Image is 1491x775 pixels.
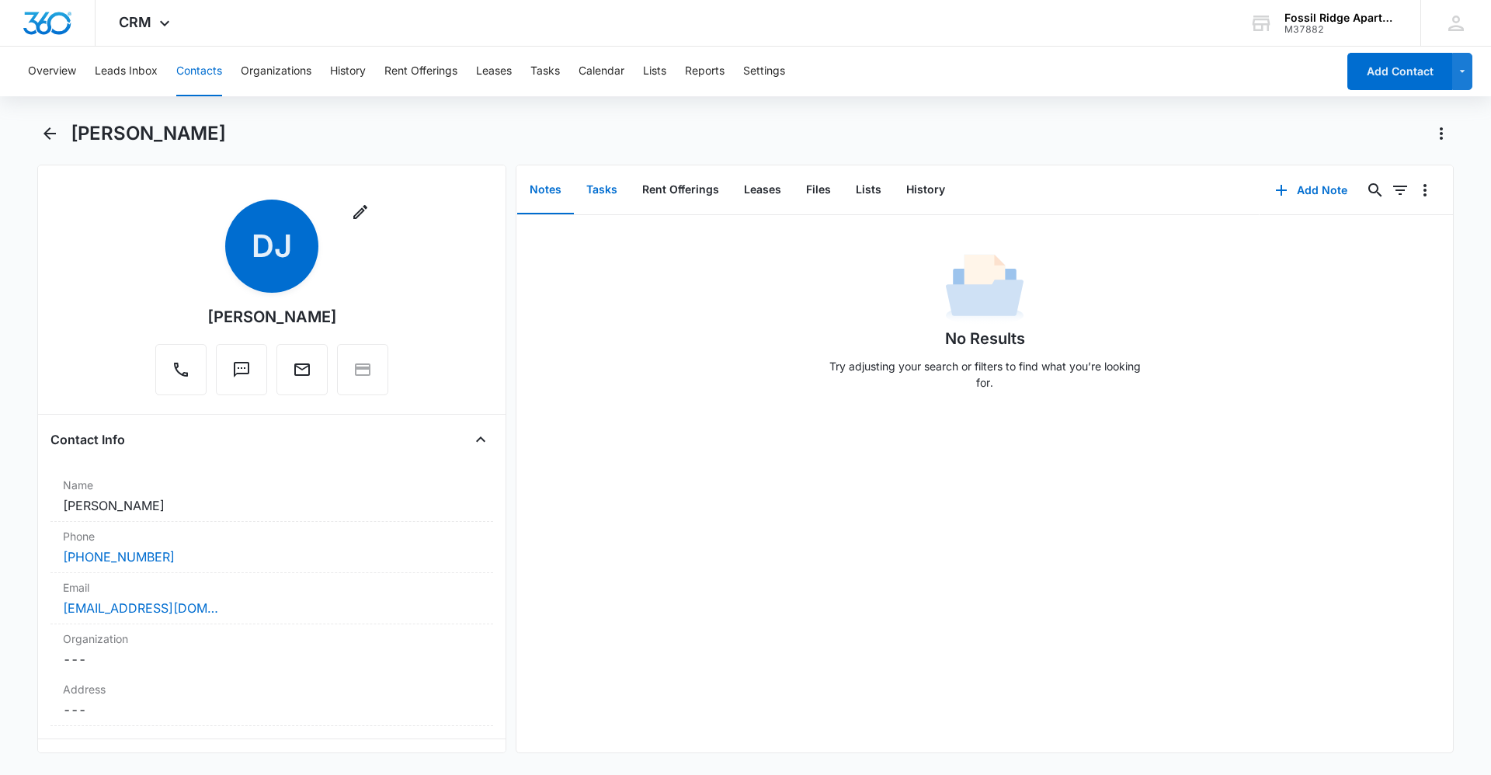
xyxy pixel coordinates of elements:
button: Tasks [530,47,560,96]
label: Email [63,579,481,596]
h4: Contact Info [50,430,125,449]
dd: --- [63,700,481,719]
button: Add Note [1260,172,1363,209]
button: Settings [743,47,785,96]
button: Files [794,166,843,214]
label: Address [63,681,481,697]
h1: No Results [945,327,1025,350]
div: Email[EMAIL_ADDRESS][DOMAIN_NAME] [50,573,493,624]
button: Text [216,344,267,395]
button: Overflow Menu [1413,178,1437,203]
span: CRM [119,14,151,30]
div: Name[PERSON_NAME] [50,471,493,522]
button: Contacts [176,47,222,96]
button: Email [276,344,328,395]
button: History [330,47,366,96]
button: Call [155,344,207,395]
button: Notes [517,166,574,214]
button: Tasks [574,166,630,214]
button: Overview [28,47,76,96]
button: Leases [732,166,794,214]
button: Close [468,427,493,452]
label: Phone [63,528,481,544]
div: account name [1284,12,1398,24]
button: Leads Inbox [95,47,158,96]
button: Add Contact [1347,53,1452,90]
button: Calendar [579,47,624,96]
a: [PHONE_NUMBER] [63,547,175,566]
a: [EMAIL_ADDRESS][DOMAIN_NAME] [63,599,218,617]
div: Address--- [50,675,493,726]
label: Organization [63,631,481,647]
dd: [PERSON_NAME] [63,496,481,515]
a: Email [276,368,328,381]
button: Filters [1388,178,1413,203]
button: Actions [1429,121,1454,146]
button: Reports [685,47,725,96]
button: Leases [476,47,512,96]
button: Back [37,121,61,146]
a: Text [216,368,267,381]
div: [PERSON_NAME] [207,305,337,328]
button: Lists [643,47,666,96]
button: Rent Offerings [630,166,732,214]
button: Search... [1363,178,1388,203]
button: History [894,166,958,214]
dd: --- [63,650,481,669]
button: Organizations [241,47,311,96]
div: Organization--- [50,624,493,675]
div: Phone[PHONE_NUMBER] [50,522,493,573]
h1: [PERSON_NAME] [71,122,226,145]
img: No Data [946,249,1024,327]
span: DJ [225,200,318,293]
a: Call [155,368,207,381]
button: Rent Offerings [384,47,457,96]
p: Try adjusting your search or filters to find what you’re looking for. [822,358,1148,391]
button: Lists [843,166,894,214]
div: account id [1284,24,1398,35]
label: Name [63,477,481,493]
